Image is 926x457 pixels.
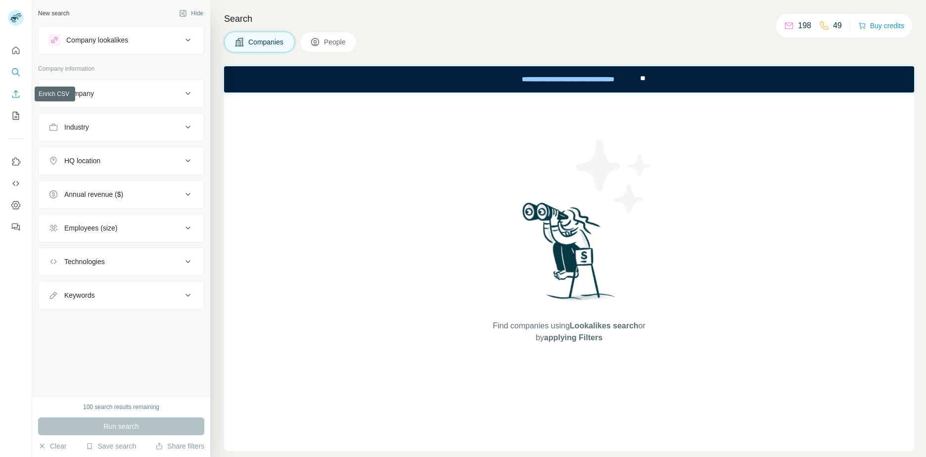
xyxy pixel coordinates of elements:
[64,223,117,233] div: Employees (size)
[248,37,284,47] span: Companies
[39,183,204,206] button: Annual revenue ($)
[66,35,128,45] div: Company lookalikes
[39,216,204,240] button: Employees (size)
[8,63,24,81] button: Search
[8,175,24,192] button: Use Surfe API
[39,82,204,105] button: Company
[8,85,24,103] button: Enrich CSV
[569,132,658,221] img: Surfe Illustration - Stars
[324,37,347,47] span: People
[39,149,204,173] button: HQ location
[518,200,621,310] img: Surfe Illustration - Woman searching with binoculars
[39,28,204,52] button: Company lookalikes
[570,321,639,330] span: Lookalikes search
[8,107,24,125] button: My lists
[544,333,602,342] span: applying Filters
[38,64,204,73] p: Company information
[64,290,94,300] div: Keywords
[8,196,24,214] button: Dashboard
[38,441,66,451] button: Clear
[833,20,842,32] p: 49
[64,122,89,132] div: Industry
[86,441,136,451] button: Save search
[83,403,159,411] div: 100 search results remaining
[8,218,24,236] button: Feedback
[64,89,94,98] div: Company
[8,42,24,59] button: Quick start
[155,441,204,451] button: Share filters
[39,283,204,307] button: Keywords
[38,9,69,18] div: New search
[224,12,914,26] h4: Search
[8,153,24,171] button: Use Surfe on LinkedIn
[798,20,811,32] p: 198
[39,250,204,274] button: Technologies
[39,115,204,139] button: Industry
[64,156,100,166] div: HQ location
[858,19,904,33] button: Buy credits
[224,66,914,92] iframe: Banner
[64,189,123,199] div: Annual revenue ($)
[490,320,648,344] span: Find companies using or by
[64,257,105,267] div: Technologies
[172,6,210,21] button: Hide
